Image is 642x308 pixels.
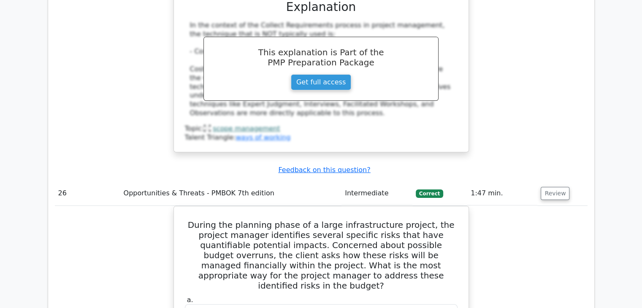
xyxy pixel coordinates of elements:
a: Feedback on this question? [278,166,370,174]
h5: During the planning phase of a large infrastructure project, the project manager identifies sever... [184,220,458,291]
td: Opportunities & Threats - PMBOK 7th edition [120,181,342,205]
span: Correct [416,189,443,198]
td: 26 [55,181,120,205]
td: 1:47 min. [467,181,537,205]
a: ways of working [236,133,290,141]
a: scope management [213,124,280,132]
div: In the context of the Collect Requirements process in project management, the technique that is N... [190,21,452,118]
button: Review [541,187,569,200]
div: Talent Triangle: [185,124,458,142]
span: a. [187,296,193,304]
a: Get full access [291,74,351,90]
div: Topic: [185,124,458,133]
td: Intermediate [341,181,412,205]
